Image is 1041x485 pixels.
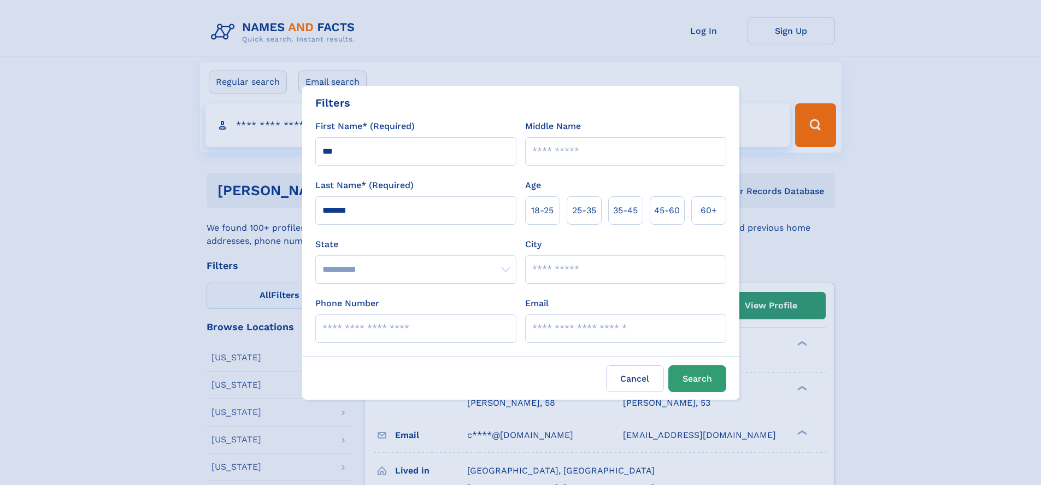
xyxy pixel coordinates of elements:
[315,297,379,310] label: Phone Number
[525,120,581,133] label: Middle Name
[572,204,596,217] span: 25‑35
[315,95,350,111] div: Filters
[531,204,554,217] span: 18‑25
[654,204,680,217] span: 45‑60
[606,365,664,392] label: Cancel
[525,179,541,192] label: Age
[315,179,414,192] label: Last Name* (Required)
[613,204,638,217] span: 35‑45
[525,297,549,310] label: Email
[315,238,516,251] label: State
[525,238,542,251] label: City
[315,120,415,133] label: First Name* (Required)
[668,365,726,392] button: Search
[701,204,717,217] span: 60+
